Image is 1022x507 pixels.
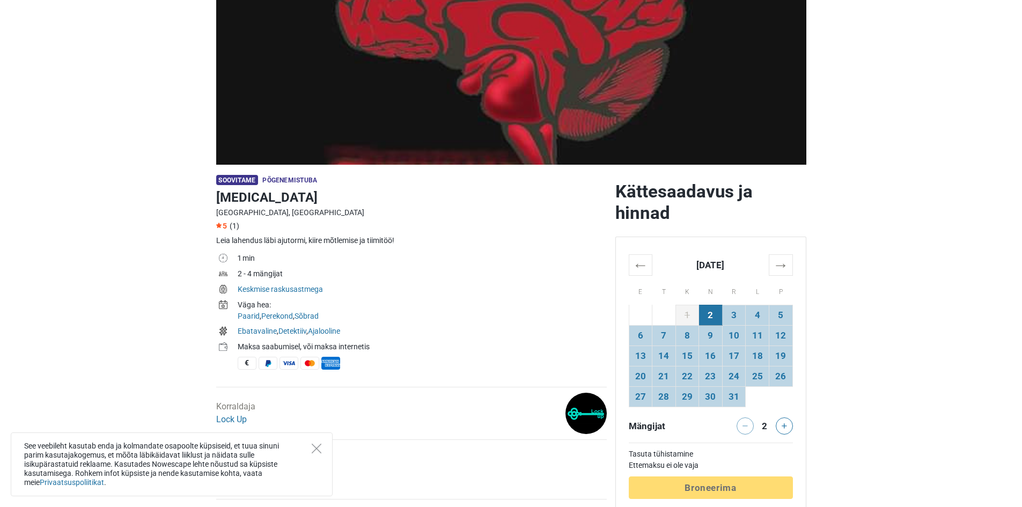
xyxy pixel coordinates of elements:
[675,346,699,366] td: 15
[216,453,607,466] h4: Kirjeldus
[216,475,607,488] p: Teist moodi põgenemismäng.
[699,325,723,346] td: 9
[216,175,259,185] span: Soovitame
[238,298,607,325] td: , ,
[238,325,607,340] td: , ,
[722,305,746,325] td: 3
[308,327,340,335] a: Ajalooline
[216,223,222,228] img: Star
[629,346,652,366] td: 13
[238,252,607,267] td: 1 min
[746,366,769,386] td: 25
[746,325,769,346] td: 11
[675,386,699,407] td: 29
[629,449,793,460] td: Tasuta tühistamine
[675,366,699,386] td: 22
[216,188,607,207] h1: [MEDICAL_DATA]
[769,275,792,305] th: P
[652,325,676,346] td: 7
[262,177,317,184] span: Põgenemistuba
[216,207,607,218] div: [GEOGRAPHIC_DATA], [GEOGRAPHIC_DATA]
[722,386,746,407] td: 31
[629,325,652,346] td: 6
[280,357,298,370] span: Visa
[652,346,676,366] td: 14
[629,254,652,275] th: ←
[629,366,652,386] td: 20
[321,357,340,370] span: American Express
[238,312,260,320] a: Paarid
[216,222,227,230] span: 5
[699,366,723,386] td: 23
[238,285,323,293] a: Keskmise raskusastmega
[238,357,256,370] span: Sularaha
[758,417,771,432] div: 2
[722,325,746,346] td: 10
[629,275,652,305] th: E
[300,357,319,370] span: MasterCard
[259,357,277,370] span: PayPal
[238,299,607,311] div: Väga hea:
[624,417,711,435] div: Mängijat
[312,444,321,453] button: Close
[722,366,746,386] td: 24
[230,222,239,230] span: (1)
[722,346,746,366] td: 17
[216,235,607,246] div: Leia lahendus läbi ajutormi, kiire mõtlemise ja tiimitöö!
[565,393,607,434] img: 38af86134b65d0f1l.png
[769,366,792,386] td: 26
[652,386,676,407] td: 28
[11,432,333,496] div: See veebileht kasutab enda ja kolmandate osapoolte küpsiseid, et tuua sinuni parim kasutajakogemu...
[675,305,699,325] td: 1
[769,346,792,366] td: 19
[615,181,806,224] h2: Kättesaadavus ja hinnad
[652,254,769,275] th: [DATE]
[261,312,293,320] a: Perekond
[699,346,723,366] td: 16
[675,275,699,305] th: K
[675,325,699,346] td: 8
[278,327,306,335] a: Detektiiv
[769,254,792,275] th: →
[699,305,723,325] td: 2
[652,275,676,305] th: T
[722,275,746,305] th: R
[746,346,769,366] td: 18
[699,386,723,407] td: 30
[295,312,319,320] a: Sõbrad
[652,366,676,386] td: 21
[769,305,792,325] td: 5
[238,341,607,352] div: Maksa saabumisel, või maksa internetis
[216,414,247,424] a: Lock Up
[769,325,792,346] td: 12
[699,275,723,305] th: N
[629,460,793,471] td: Ettemaksu ei ole vaja
[629,386,652,407] td: 27
[746,275,769,305] th: L
[238,267,607,283] td: 2 - 4 mängijat
[238,327,277,335] a: Ebatavaline
[40,478,104,487] a: Privaatsuspoliitikat
[216,400,255,426] div: Korraldaja
[746,305,769,325] td: 4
